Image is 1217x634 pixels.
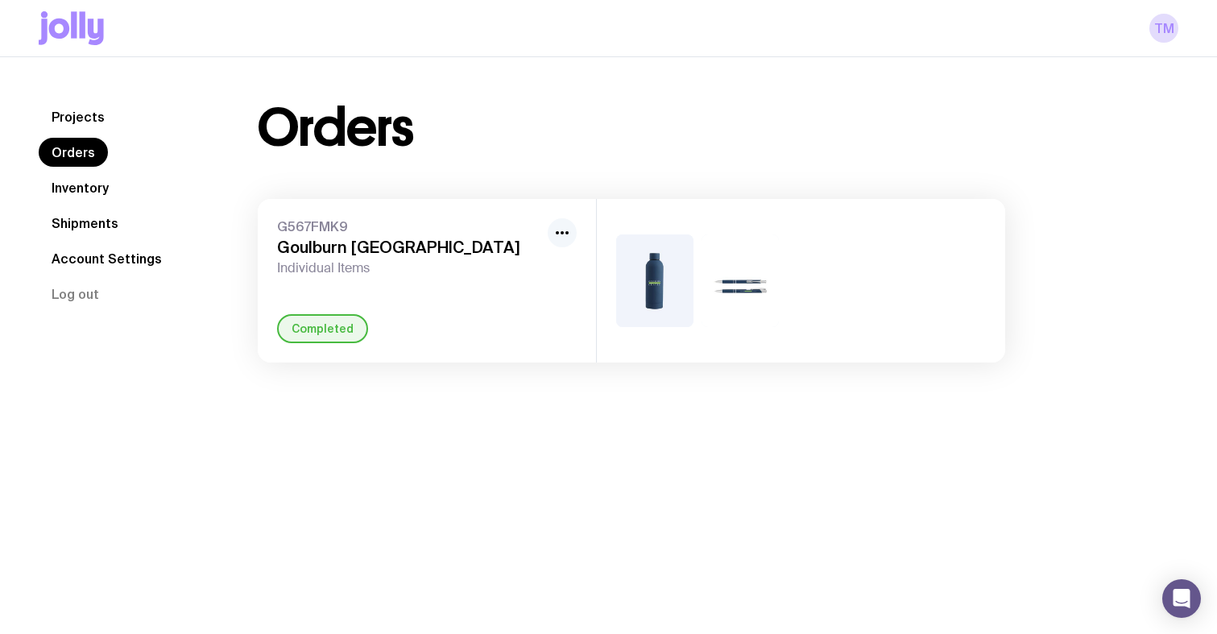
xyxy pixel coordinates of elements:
[277,314,368,343] div: Completed
[39,102,118,131] a: Projects
[1149,14,1178,43] a: TM
[39,244,175,273] a: Account Settings
[258,102,413,154] h1: Orders
[39,209,131,238] a: Shipments
[1162,579,1201,618] div: Open Intercom Messenger
[39,138,108,167] a: Orders
[39,173,122,202] a: Inventory
[277,238,541,257] h3: Goulburn [GEOGRAPHIC_DATA]
[277,218,541,234] span: G567FMK9
[39,280,112,309] button: Log out
[277,260,541,276] span: Individual Items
